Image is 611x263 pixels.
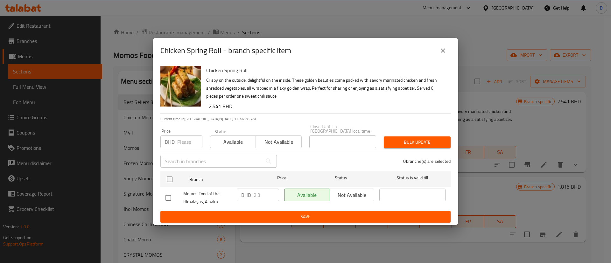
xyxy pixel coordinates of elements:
[403,158,451,164] p: 0 branche(s) are selected
[389,138,446,146] span: Bulk update
[258,137,299,147] span: Not available
[256,135,301,148] button: Not available
[254,189,279,201] input: Please enter price
[177,135,202,148] input: Please enter price
[206,76,446,100] p: Crispy on the outside, delightful on the inside. These golden beauties come packed with savory ma...
[160,155,262,168] input: Search in branches
[206,66,446,75] h6: Chicken Spring Roll
[379,174,446,182] span: Status is valid till
[308,174,374,182] span: Status
[165,213,446,221] span: Save
[183,190,232,206] span: Momos Food of the Himalayas, Alnaim
[384,136,451,148] button: Bulk update
[261,174,303,182] span: Price
[160,45,291,56] h2: Chicken Spring Roll - branch specific item
[213,137,253,147] span: Available
[210,135,256,148] button: Available
[241,191,251,199] p: BHD
[209,102,446,111] h6: 2.541 BHD
[165,138,175,146] p: BHD
[435,43,451,58] button: close
[160,211,451,223] button: Save
[160,116,451,122] p: Current time in [GEOGRAPHIC_DATA] is [DATE] 11:46:28 AM
[189,176,256,183] span: Branch
[160,66,201,107] img: Chicken Spring Roll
